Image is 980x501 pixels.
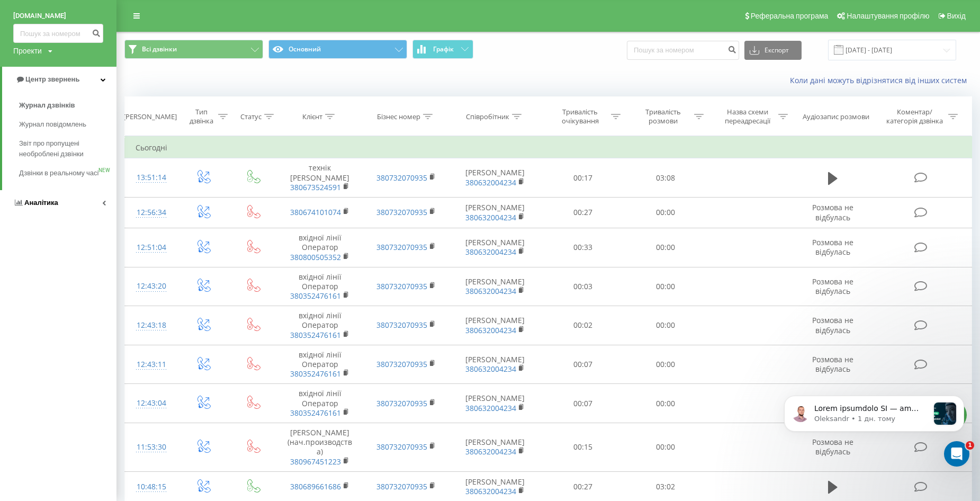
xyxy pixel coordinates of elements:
td: 00:00 [624,384,707,423]
span: Налаштування профілю [847,12,929,20]
a: 380674101074 [290,207,341,217]
div: 12:56:34 [136,202,167,223]
div: Співробітник [466,112,509,121]
td: Сьогодні [125,137,972,158]
input: Пошук за номером [13,24,103,43]
div: 11:53:30 [136,437,167,458]
div: Проекти [13,46,42,56]
a: 380732070935 [376,207,427,217]
a: 380732070935 [376,442,427,452]
span: Графік [433,46,454,53]
a: 380800505352 [290,252,341,262]
a: 380967451223 [290,457,341,467]
input: Пошук за номером [627,41,739,60]
td: 00:27 [542,197,624,228]
td: 00:07 [542,345,624,384]
td: [PERSON_NAME] [449,158,542,198]
td: 00:15 [542,423,624,471]
span: Журнал дзвінків [19,100,75,111]
td: вхідної лінії Оператор [277,345,363,384]
td: технік [PERSON_NAME] [277,158,363,198]
div: Назва схеми переадресації [719,108,776,126]
a: 380689661686 [290,481,341,491]
a: 380632004234 [465,177,516,187]
td: вхідної лінії Оператор [277,384,363,423]
td: вхідної лінії Оператор [277,228,363,267]
div: 12:43:04 [136,393,167,414]
td: 00:00 [624,228,707,267]
iframe: Intercom notifications повідомлення [768,374,980,472]
div: Коментар/категорія дзвінка [884,108,946,126]
td: 00:02 [542,306,624,345]
a: 380632004234 [465,446,516,457]
span: Реферальна програма [751,12,829,20]
span: Розмова не відбулась [812,354,853,374]
a: [DOMAIN_NAME] [13,11,103,21]
a: Журнал дзвінків [19,96,116,115]
a: 380632004234 [465,247,516,257]
div: Тривалість очікування [552,108,608,126]
td: вхідної лінії Оператор [277,267,363,306]
a: 380673524591 [290,182,341,192]
span: 1 [966,441,974,450]
span: Розмова не відбулась [812,237,853,257]
span: Розмова не відбулась [812,315,853,335]
button: Графік [412,40,473,59]
a: 380632004234 [465,286,516,296]
a: 380732070935 [376,173,427,183]
span: Розмова не відбулась [812,202,853,222]
div: Клієнт [302,112,322,121]
td: 00:07 [542,384,624,423]
a: 380732070935 [376,481,427,491]
div: Аудіозапис розмови [803,112,869,121]
a: Центр звернень [2,67,116,92]
a: 380632004234 [465,212,516,222]
a: Коли дані можуть відрізнятися вiд інших систем [790,75,972,85]
a: 380732070935 [376,281,427,291]
td: 00:00 [624,306,707,345]
iframe: Intercom live chat [944,441,969,467]
div: Бізнес номер [377,112,420,121]
button: Основний [268,40,407,59]
div: 12:43:11 [136,354,167,375]
div: 12:51:04 [136,237,167,258]
td: [PERSON_NAME] (нач.производства) [277,423,363,471]
td: [PERSON_NAME] [449,423,542,471]
a: 380352476161 [290,291,341,301]
div: Тип дзвінка [187,108,215,126]
div: Тривалість розмови [635,108,691,126]
a: 380632004234 [465,486,516,496]
td: [PERSON_NAME] [449,306,542,345]
td: 00:00 [624,423,707,471]
span: Аналiтика [24,199,58,207]
td: вхідної лінії Оператор [277,306,363,345]
span: Центр звернень [25,75,79,83]
span: Розмова не відбулась [812,276,853,296]
div: Статус [240,112,262,121]
div: 12:43:18 [136,315,167,336]
a: 380732070935 [376,359,427,369]
a: 380732070935 [376,320,427,330]
span: Журнал повідомлень [19,119,86,130]
a: 380352476161 [290,369,341,379]
a: Журнал повідомлень [19,115,116,134]
td: [PERSON_NAME] [449,384,542,423]
div: 10:48:15 [136,477,167,497]
button: Всі дзвінки [124,40,263,59]
td: [PERSON_NAME] [449,267,542,306]
td: 00:33 [542,228,624,267]
td: 03:08 [624,158,707,198]
a: 380732070935 [376,398,427,408]
td: 00:00 [624,267,707,306]
div: [PERSON_NAME] [123,112,177,121]
td: 00:00 [624,345,707,384]
a: Дзвінки в реальному часіNEW [19,164,116,183]
td: 00:03 [542,267,624,306]
a: 380632004234 [465,325,516,335]
td: 00:00 [624,197,707,228]
span: Всі дзвінки [142,45,177,53]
